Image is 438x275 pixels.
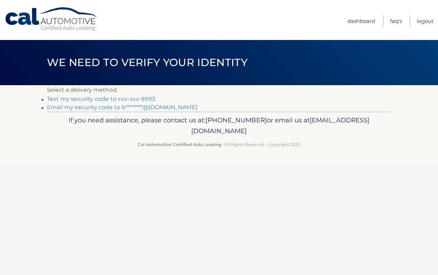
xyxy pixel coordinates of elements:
p: If you need assistance, please contact us at: or email us at [51,115,387,137]
a: FAQ's [390,15,402,27]
span: [PHONE_NUMBER] [205,116,267,124]
a: Logout [417,15,433,27]
span: We need to verify your identity [47,56,248,69]
a: Cal Automotive [5,7,98,32]
a: Text my security code to xxx-xxx-9993 [47,96,155,102]
p: - All Rights Reserved - Copyright 2025 [51,141,387,148]
a: Dashboard [347,15,375,27]
a: Email my security code to b********@[DOMAIN_NAME] [47,104,197,111]
p: Select a delivery method: [47,85,391,95]
strong: Cal Automotive Certified Auto Leasing [138,142,221,147]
